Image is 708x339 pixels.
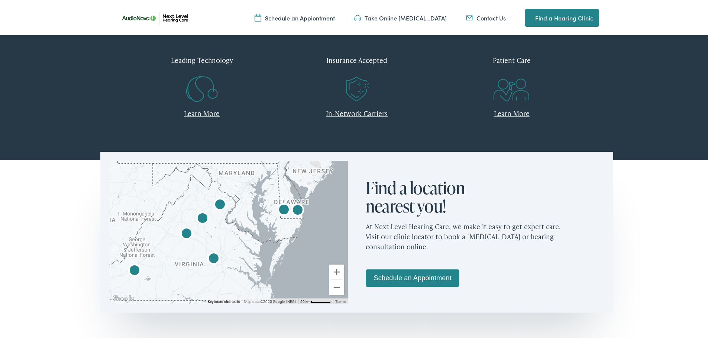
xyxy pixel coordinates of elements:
a: Terms (opens in new tab) [335,298,346,302]
button: Zoom out [329,278,344,293]
button: Map Scale: 50 km per 50 pixels [298,297,333,302]
div: Insurance Accepted [285,48,429,70]
a: Insurance Accepted [285,48,429,92]
div: AudioNova [202,246,226,270]
img: An icon representing mail communication is presented in a unique teal color. [466,12,473,20]
a: Open this area in Google Maps (opens a new window) [111,292,136,302]
span: Map data ©2025 Google, INEGI [244,298,296,302]
div: AudioNova [272,197,296,221]
img: Calendar icon representing the ability to schedule a hearing test or hearing aid appointment at N... [255,12,261,20]
a: Leading Technology [130,48,274,92]
button: Zoom in [329,263,344,278]
a: Learn More [184,107,220,116]
p: At Next Level Hearing Care, we make it easy to get expert care. Visit our clinic locator to book ... [366,214,604,256]
div: AudioNova [175,221,198,245]
img: Google [111,292,136,302]
img: An icon symbolizing headphones, colored in teal, suggests audio-related services or features. [354,12,361,20]
img: A map pin icon in teal indicates location-related features or services. [525,12,531,21]
a: Patient Care [440,48,583,92]
div: AudioNova [191,206,214,230]
div: Next Level Hearing Care by AudioNova [123,258,146,282]
a: In-Network Carriers [326,107,388,116]
h2: Find a location nearest you! [366,177,485,214]
div: AudioNova [286,198,310,221]
a: Schedule an Appiontment [255,12,335,20]
div: Leading Technology [130,48,274,70]
a: Contact Us [466,12,506,20]
a: Learn More [494,107,530,116]
button: Keyboard shortcuts [208,298,240,303]
a: Schedule an Appointment [366,268,459,285]
div: AudioNova [208,192,232,216]
a: Find a Hearing Clinic [525,7,599,25]
div: Patient Care [440,48,583,70]
span: 50 km [300,298,311,302]
a: Take Online [MEDICAL_DATA] [354,12,447,20]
